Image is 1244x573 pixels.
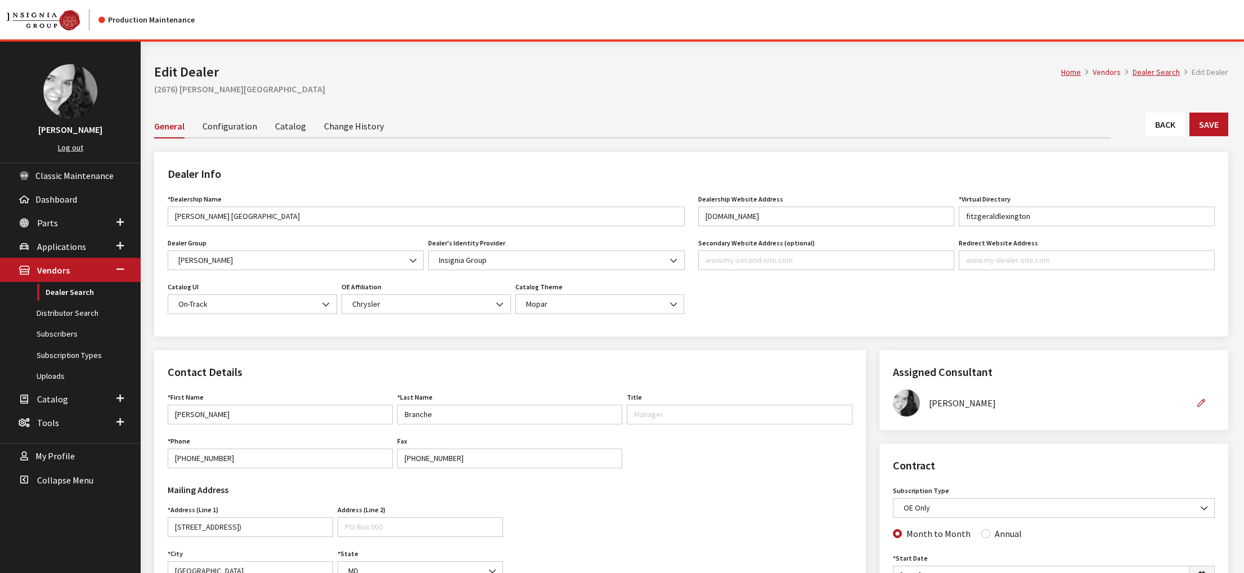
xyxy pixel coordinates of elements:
[342,282,381,292] label: OE Affiliation
[37,393,68,405] span: Catalog
[428,250,684,270] span: Insignia Group
[168,517,333,537] input: 153 South Oakland Avenue
[698,250,954,270] input: www.my-second-site.com
[168,449,393,468] input: 888-579-4458
[338,505,385,515] label: Address (Line 2)
[959,238,1038,248] label: Redirect Website Address
[154,82,1228,96] h2: (2676) [PERSON_NAME][GEOGRAPHIC_DATA]
[698,194,783,204] label: Dealership Website Address
[154,62,1061,82] h1: Edit Dealer
[154,114,185,138] a: General
[338,517,503,537] input: PO Box 000
[7,9,98,30] a: Insignia Group logo
[43,64,97,118] img: Khrystal Dorton
[893,553,928,563] label: Start Date
[929,396,1188,410] div: [PERSON_NAME]
[175,298,330,310] span: On-Track
[959,250,1215,270] input: www.my-dealer-site.com
[900,502,1207,514] span: OE Only
[168,483,503,496] h3: Mailing Address
[959,194,1011,204] label: *Virtual Directory
[959,207,1215,226] input: site-name
[37,474,93,486] span: Collapse Menu
[428,238,505,248] label: Dealer's Identity Provider
[627,392,642,402] label: Title
[203,114,257,137] a: Configuration
[893,498,1215,518] span: OE Only
[168,282,199,292] label: Catalog UI
[1188,393,1215,413] button: Edit Assigned Consultant
[37,217,58,229] span: Parts
[168,549,183,559] label: City
[35,194,77,205] span: Dashboard
[1146,113,1185,136] a: Back
[35,451,75,462] span: My Profile
[893,486,949,496] label: Subscription Type
[168,436,190,446] label: Phone
[906,527,971,540] label: Month to Month
[98,14,195,26] div: Production Maintenance
[893,390,920,417] img: Khrys Dorton
[1061,67,1081,77] a: Home
[435,254,677,266] span: Insignia Group
[698,207,954,226] input: www.my-dealer-site.com
[168,405,393,424] input: John
[11,123,129,136] h3: [PERSON_NAME]
[168,238,206,248] label: Dealer Group
[168,165,1215,182] h2: Dealer Info
[168,392,204,402] label: First Name
[168,505,218,515] label: Address (Line 1)
[175,254,416,266] span: Fitzgerald
[168,207,685,226] input: My Dealer
[397,392,433,402] label: Last Name
[275,114,306,137] a: Catalog
[397,436,407,446] label: Fax
[338,549,358,559] label: State
[515,294,685,314] span: Mopar
[37,417,59,428] span: Tools
[324,114,384,137] a: Change History
[698,238,815,248] label: Secondary Website Address (optional)
[58,142,83,153] a: Log out
[342,294,511,314] span: Chrysler
[893,457,1215,474] h2: Contract
[37,265,70,276] span: Vendors
[349,298,504,310] span: Chrysler
[7,10,80,30] img: Catalog Maintenance
[893,364,1215,380] h2: Assigned Consultant
[168,294,337,314] span: On-Track
[1081,66,1121,78] li: Vendors
[37,241,86,252] span: Applications
[523,298,677,310] span: Mopar
[397,405,622,424] input: Doe
[35,170,114,181] span: Classic Maintenance
[168,364,852,380] h2: Contact Details
[515,282,563,292] label: Catalog Theme
[1133,67,1180,77] a: Dealer Search
[1189,113,1228,136] button: Save
[627,405,852,424] input: Manager
[1180,66,1228,78] li: Edit Dealer
[168,194,222,204] label: *Dealership Name
[168,250,424,270] span: Fitzgerald
[995,527,1022,540] label: Annual
[397,449,622,468] input: 803-366-1047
